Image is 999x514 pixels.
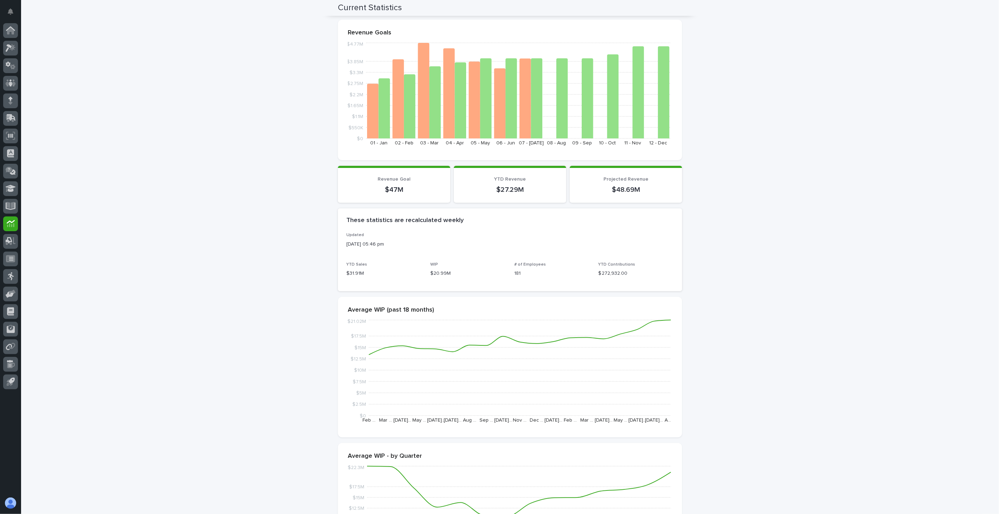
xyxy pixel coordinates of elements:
text: 08 - Aug [547,141,566,145]
p: $27.29M [462,185,558,194]
tspan: $17.5M [351,334,366,339]
text: 03 - Mar [420,141,439,145]
text: 06 - Jun [496,141,515,145]
tspan: $5M [356,391,366,396]
text: 11 - Nov [625,141,641,145]
text: Feb … [564,418,577,423]
span: YTD Sales [346,262,367,267]
text: [DATE]… [628,418,646,423]
tspan: $550K [348,125,363,130]
text: 04 - Apr [446,141,464,145]
text: May … [412,418,426,423]
tspan: $12.5M [349,506,364,511]
p: Average WIP - by Quarter [348,453,672,460]
text: Nov … [513,418,527,423]
text: Dec … [530,418,543,423]
tspan: $0 [360,414,366,418]
span: YTD Revenue [494,177,526,182]
tspan: $3.3M [350,70,363,75]
text: Aug … [463,418,476,423]
text: 05 - May [471,141,490,145]
text: [DATE]… [645,418,663,423]
text: [DATE]… [427,418,445,423]
tspan: $0 [357,136,363,141]
tspan: $3.85M [347,59,363,64]
tspan: $17.5M [349,484,364,489]
span: Projected Revenue [603,177,648,182]
text: [DATE]… [444,418,462,423]
span: # of Employees [514,262,546,267]
span: YTD Contributions [598,262,635,267]
h2: These statistics are recalculated weekly [346,217,464,225]
text: 02 - Feb [395,141,413,145]
p: $ 272,932.00 [598,270,674,277]
button: users-avatar [3,496,18,510]
tspan: $2.5M [352,402,366,407]
text: [DATE]… [544,418,562,423]
p: Average WIP (past 18 months) [348,306,672,314]
span: Updated [346,233,364,237]
span: Revenue Goal [378,177,411,182]
text: Mar … [379,418,392,423]
p: Revenue Goals [348,29,672,37]
button: Notifications [3,4,18,19]
text: [DATE]… [494,418,512,423]
text: A… [665,418,671,423]
tspan: $12.5M [351,357,366,362]
h2: Current Statistics [338,3,402,13]
text: 09 - Sep [572,141,592,145]
p: $20.99M [430,270,506,277]
text: 01 - Jan [370,141,387,145]
p: $47M [346,185,442,194]
text: 07 - [DATE] [519,141,544,145]
p: $48.69M [578,185,674,194]
tspan: $15M [353,495,364,500]
text: Sep … [479,418,493,423]
text: [DATE]… [393,418,411,423]
tspan: $1.65M [347,103,363,108]
tspan: $1.1M [352,114,363,119]
p: [DATE] 05:46 pm [346,241,674,248]
tspan: $15M [354,345,366,350]
text: 12 - Dec [649,141,667,145]
tspan: $7.5M [353,379,366,384]
tspan: $21.02M [347,319,366,324]
tspan: $4.77M [347,42,363,47]
tspan: $2.75M [347,81,363,86]
text: [DATE]… [595,418,613,423]
text: Feb … [363,418,376,423]
div: Notifications [9,8,18,20]
p: $31.91M [346,270,422,277]
p: 181 [514,270,590,277]
text: 10 - Oct [599,141,616,145]
text: May … [614,418,627,423]
tspan: $2.2M [350,92,363,97]
text: Mar … [581,418,594,423]
tspan: $10M [354,368,366,373]
tspan: $22.3M [348,465,364,470]
span: WIP [430,262,438,267]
